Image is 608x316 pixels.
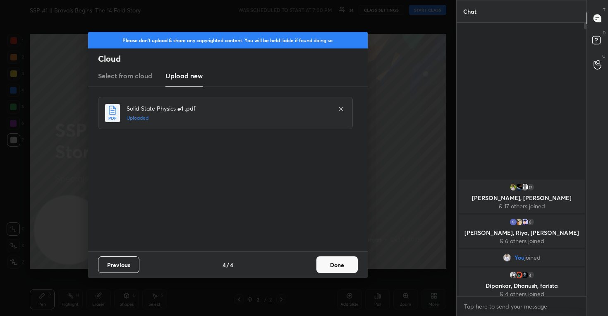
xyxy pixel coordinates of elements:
img: default.png [520,183,529,191]
img: 3 [509,218,517,226]
p: D [603,30,606,36]
div: Please don't upload & share any copyrighted content. You will be held liable if found doing so. [88,32,368,48]
span: joined [524,254,541,261]
button: Done [316,256,358,273]
p: Chat [457,0,483,22]
img: 85cccc0017fc4f1badd935efd5a87b99.jpg [509,271,517,279]
p: G [602,53,606,59]
div: grid [457,178,587,296]
img: 5ae46186eff7451b88564165916ff080.jpg [515,271,523,279]
img: 3 [520,271,529,279]
img: 5fec7a98e4a9477db02da60e09992c81.jpg [503,253,511,262]
img: 5792856e61be4a59a95d4ff70669d803.jpg [509,183,517,191]
p: [PERSON_NAME], Riya, [PERSON_NAME] [464,229,580,236]
span: You [515,254,524,261]
p: & 4 others joined [464,291,580,297]
div: 6 [526,218,534,226]
p: [PERSON_NAME], [PERSON_NAME] [464,195,580,201]
button: Previous [98,256,139,273]
h5: Uploaded [127,114,329,122]
p: & 17 others joined [464,203,580,210]
p: Dipankar, Dhanush, farista [464,282,580,289]
h3: Upload new [165,71,203,81]
img: 62e01c59b06a4293b513bb562b1a5035.jpg [515,218,523,226]
h4: / [227,261,229,269]
div: 4 [526,271,534,279]
h4: Solid State Physics #1 .pdf [127,104,329,113]
div: 17 [526,183,534,191]
h4: 4 [230,261,233,269]
img: 34468515_98C10B49-D193-4F8C-80C6-49E0587AC51A.png [520,218,529,226]
p: T [603,7,606,13]
h2: Cloud [98,53,368,64]
p: & 6 others joined [464,238,580,244]
h4: 4 [223,261,226,269]
img: f36cf9491315400ba06f3afc17d38e50.png [515,183,523,191]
